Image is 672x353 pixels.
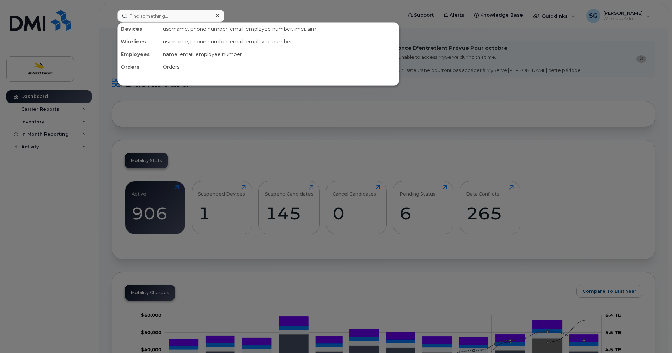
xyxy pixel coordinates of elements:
div: Orders [118,61,160,73]
div: Orders [160,61,399,73]
div: Wirelines [118,35,160,48]
div: username, phone number, email, employee number, imei, sim [160,23,399,35]
div: Employees [118,48,160,61]
div: username, phone number, email, employee number [160,35,399,48]
div: Devices [118,23,160,35]
div: name, email, employee number [160,48,399,61]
